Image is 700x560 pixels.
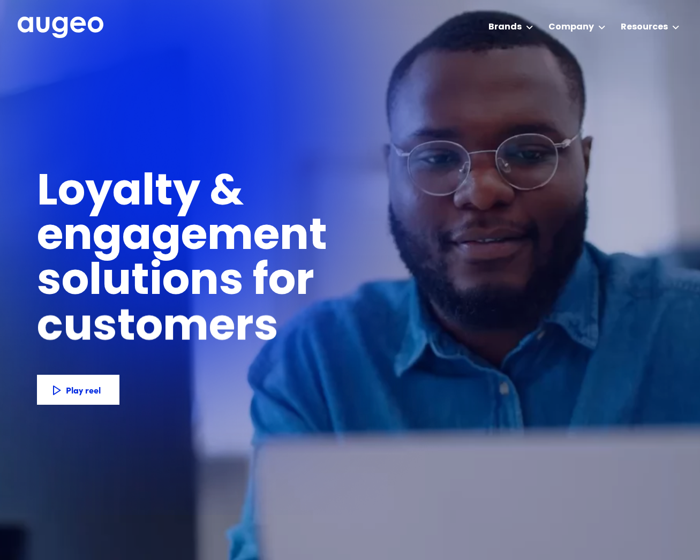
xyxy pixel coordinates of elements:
a: home [18,17,103,39]
h1: Loyalty & engagement solutions for [37,171,500,305]
img: Augeo's full logo in white. [18,17,103,39]
h1: customers [37,306,302,351]
div: Resources [621,21,668,34]
div: Brands [488,21,522,34]
a: Play reel [37,375,119,405]
div: Company [548,21,594,34]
